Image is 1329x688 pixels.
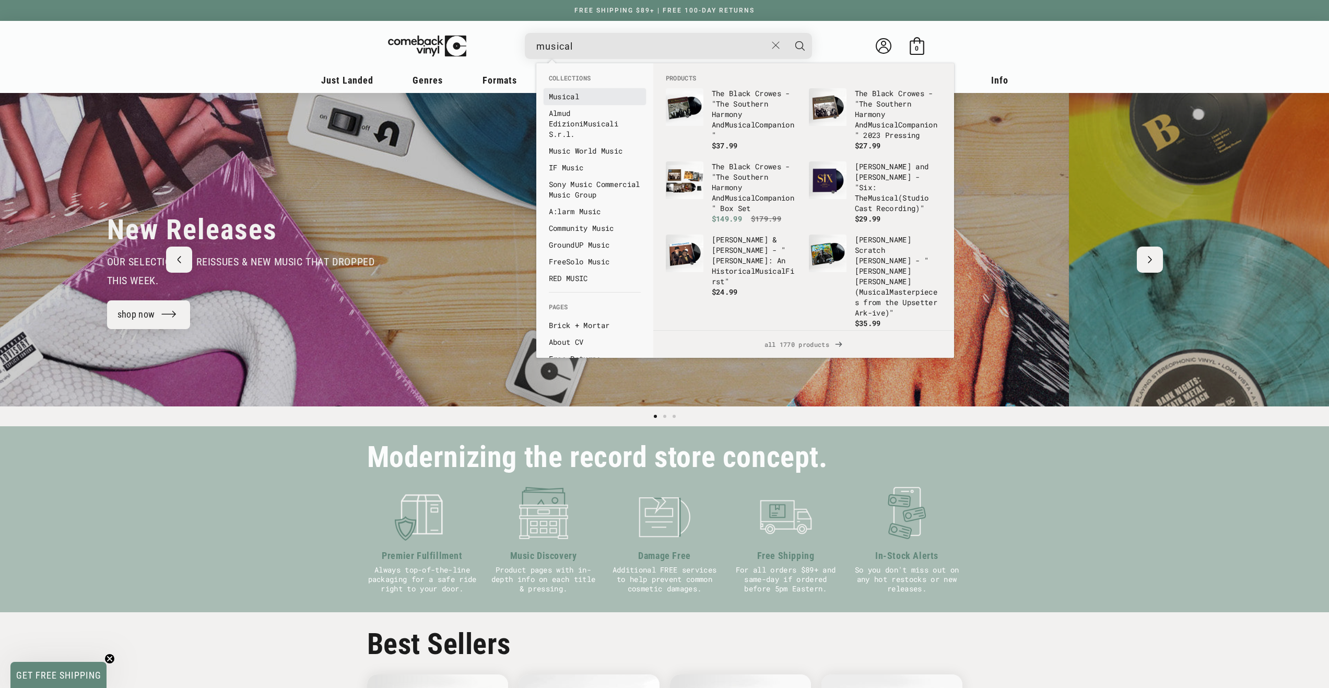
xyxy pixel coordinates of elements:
img: Toby Marlow and Lucy Moss - "Six: The Musical (Studio Cast Recording)" [809,161,846,199]
div: Products [653,63,954,330]
b: Musical [549,91,579,101]
p: Additional FREE services to help prevent common cosmetic damages. [609,565,720,593]
span: $29.99 [855,214,881,224]
li: collections: RED MUSIC [544,270,646,287]
div: Collections [536,63,653,292]
h2: Modernizing the record store concept. [367,445,828,470]
b: Musical [868,193,898,203]
input: When autocomplete results are available use up and down arrows to review and enter to select [536,36,767,57]
li: products: Toby Marlow and Lucy Moss - "Six: The Musical (Studio Cast Recording)" [804,156,947,229]
span: all 1770 products [662,331,946,358]
a: Community Music [549,223,641,234]
b: Musical [868,120,898,130]
b: Musical [583,119,614,129]
button: Next slide [1137,247,1163,273]
li: collections: Almud Edizioni Musicali S.r.l. [544,105,646,143]
a: The Black Crowes - "The Southern Harmony And Musical Companion" The Black Crowes - "The Southern ... [666,88,798,151]
span: $37.99 [712,141,738,150]
img: The Black Crowes - "The Southern Harmony And Musical Companion" [666,88,703,126]
h3: Damage Free [609,549,720,563]
a: About CV [549,337,641,347]
p: The Black Crowes - "The Southern Harmony And Companion" Box Set [712,161,798,214]
img: The Black Crowes - "The Southern Harmony And Musical Companion" Box Set [666,161,703,199]
li: products: The Black Crowes - "The Southern Harmony And Musical Companion" [661,83,804,156]
p: [PERSON_NAME] Scratch [PERSON_NAME] - "[PERSON_NAME] [PERSON_NAME] ( Masterpieces from the Upsett... [855,235,942,318]
h3: Music Discovery [488,549,599,563]
a: Almud EdizioniMusicali S.r.l. [549,108,641,139]
a: FREE SHIPPING $89+ | FREE 100-DAY RETURNS [564,7,765,14]
div: GET FREE SHIPPINGClose teaser [10,662,107,688]
span: $27.99 [855,141,881,150]
a: Music World Music [549,146,641,156]
a: Sony Music Commercial Music Group [549,179,641,200]
h3: In-Stock Alerts [852,549,962,563]
p: Product pages with in-depth info on each title & pressing. [488,565,599,593]
li: collections: Community Music [544,220,646,237]
span: our selection of reissues & new music that dropped this week. [107,255,375,287]
s: $179.99 [751,214,781,224]
span: GET FREE SHIPPING [16,670,101,681]
button: Load slide 3 of 3 [669,412,679,421]
p: So you don't miss out on any hot restocks or new releases. [852,565,962,593]
a: RED MUSIC [549,273,641,284]
span: $24.99 [712,287,738,297]
a: The Black Crowes - "The Southern Harmony And Musical Companion" 2023 Pressing The Black Crowes - ... [809,88,942,151]
a: Lee Scratch Perry - "King Scratch (Musical Masterpieces from the Upsetter Ark-ive)" [PERSON_NAME]... [809,235,942,329]
a: The Black Crowes - "The Southern Harmony And Musical Companion" Box Set The Black Crowes - "The S... [666,161,798,224]
h3: Free Shipping [731,549,841,563]
h3: Premier Fulfillment [367,549,478,563]
li: products: Frank Sinatra & Count Basie - "Sinatra-Basie: An Historical Musical First" [661,229,804,302]
span: Genres [413,75,443,86]
li: collections: Music World Music [544,143,646,159]
button: Load slide 2 of 3 [660,412,669,421]
span: $149.99 [712,214,742,224]
b: Musical [859,287,889,297]
img: Lee Scratch Perry - "King Scratch (Musical Masterpieces from the Upsetter Ark-ive)" [809,235,846,272]
button: Load slide 1 of 3 [651,412,660,421]
li: pages: Free Returns [544,351,646,367]
a: A:larm Music [549,206,641,217]
div: View All [653,330,954,358]
b: Musical [725,120,755,130]
a: Brick + Mortar [549,320,641,331]
p: The Black Crowes - "The Southern Harmony And Companion" [712,88,798,141]
a: all 1770 products [653,331,954,358]
li: products: The Black Crowes - "The Southern Harmony And Musical Companion" Box Set [661,156,804,229]
p: For all orders $89+ and same-day if ordered before 5pm Eastern. [731,565,841,593]
li: collections: FreeSolo Music [544,253,646,270]
button: Search [787,33,813,59]
li: collections: GroundUP Music [544,237,646,253]
li: products: The Black Crowes - "The Southern Harmony And Musical Companion" 2023 Pressing [804,83,947,156]
p: [PERSON_NAME] & [PERSON_NAME] - "[PERSON_NAME]: An Historical First" [712,235,798,287]
span: Just Landed [321,75,373,86]
li: collections: Musical [544,88,646,105]
h2: New Releases [107,213,277,247]
span: Info [991,75,1008,86]
li: Pages [544,302,646,317]
a: GroundUP Music [549,240,641,250]
a: FreeSolo Music [549,256,641,267]
a: Free Returns [549,354,641,364]
li: collections: IF Music [544,159,646,176]
div: Search [525,33,812,59]
img: Frank Sinatra & Count Basie - "Sinatra-Basie: An Historical Musical First" [666,235,703,272]
b: Musical [755,266,785,276]
li: pages: About CV [544,334,646,351]
p: The Black Crowes - "The Southern Harmony And Companion" 2023 Pressing [855,88,942,141]
a: shop now [107,300,191,329]
span: Formats [483,75,517,86]
a: Musical [549,91,641,102]
h2: Best Sellers [367,627,962,661]
p: [PERSON_NAME] and [PERSON_NAME] - "Six: The (Studio Cast Recording)" [855,161,942,214]
span: 0 [915,44,919,52]
a: Toby Marlow and Lucy Moss - "Six: The Musical (Studio Cast Recording)" [PERSON_NAME] and [PERSON_... [809,161,942,224]
div: Pages [536,292,653,483]
li: pages: Brick + Mortar [544,317,646,334]
button: Close [766,34,785,57]
b: Musical [725,193,755,203]
li: collections: Sony Music Commercial Music Group [544,176,646,203]
a: IF Music [549,162,641,173]
span: $35.99 [855,318,881,328]
li: products: Lee Scratch Perry - "King Scratch (Musical Masterpieces from the Upsetter Ark-ive)" [804,229,947,334]
li: collections: A:larm Music [544,203,646,220]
